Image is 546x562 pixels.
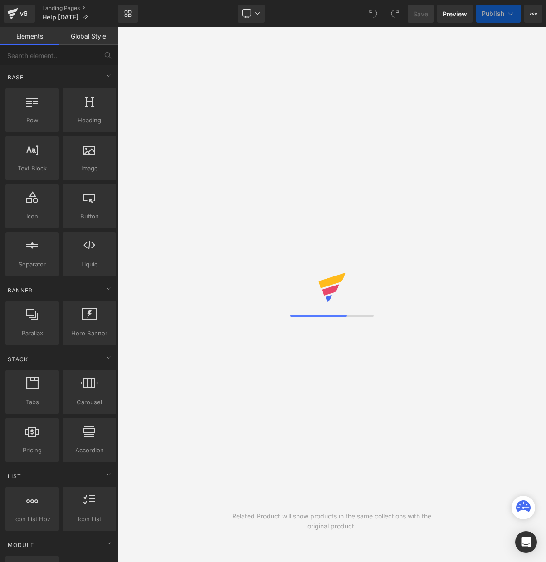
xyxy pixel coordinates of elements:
[443,9,467,19] span: Preview
[4,5,35,23] a: v6
[413,9,428,19] span: Save
[7,472,22,480] span: List
[7,355,29,363] span: Stack
[42,5,118,12] a: Landing Pages
[482,10,504,17] span: Publish
[65,329,113,338] span: Hero Banner
[18,8,29,19] div: v6
[118,5,138,23] a: New Library
[65,397,113,407] span: Carousel
[65,514,113,524] span: Icon List
[65,260,113,269] span: Liquid
[476,5,521,23] button: Publish
[59,27,118,45] a: Global Style
[224,511,439,531] div: Related Product will show products in the same collections with the original product.
[8,446,56,455] span: Pricing
[8,260,56,269] span: Separator
[7,541,35,549] span: Module
[8,212,56,221] span: Icon
[7,73,24,82] span: Base
[364,5,382,23] button: Undo
[386,5,404,23] button: Redo
[65,212,113,221] span: Button
[7,286,34,295] span: Banner
[65,164,113,173] span: Image
[8,329,56,338] span: Parallax
[8,514,56,524] span: Icon List Hoz
[437,5,473,23] a: Preview
[8,116,56,125] span: Row
[65,446,113,455] span: Accordion
[515,531,537,553] div: Open Intercom Messenger
[8,397,56,407] span: Tabs
[65,116,113,125] span: Heading
[524,5,542,23] button: More
[8,164,56,173] span: Text Block
[42,14,78,21] span: Help [DATE]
